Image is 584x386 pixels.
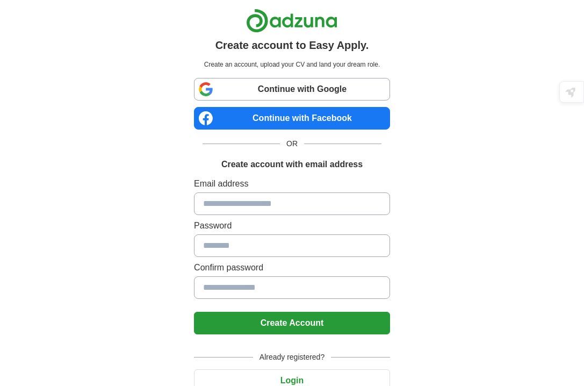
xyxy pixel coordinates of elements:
img: Adzuna logo [246,9,337,33]
a: Login [194,376,390,385]
label: Password [194,219,390,232]
h1: Create account to Easy Apply. [215,37,369,53]
p: Create an account, upload your CV and land your dream role. [196,60,388,69]
span: Already registered? [253,352,331,363]
label: Confirm password [194,261,390,274]
a: Continue with Google [194,78,390,101]
label: Email address [194,177,390,190]
button: Create Account [194,312,390,334]
span: OR [280,138,304,149]
a: Continue with Facebook [194,107,390,130]
h1: Create account with email address [221,158,363,171]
